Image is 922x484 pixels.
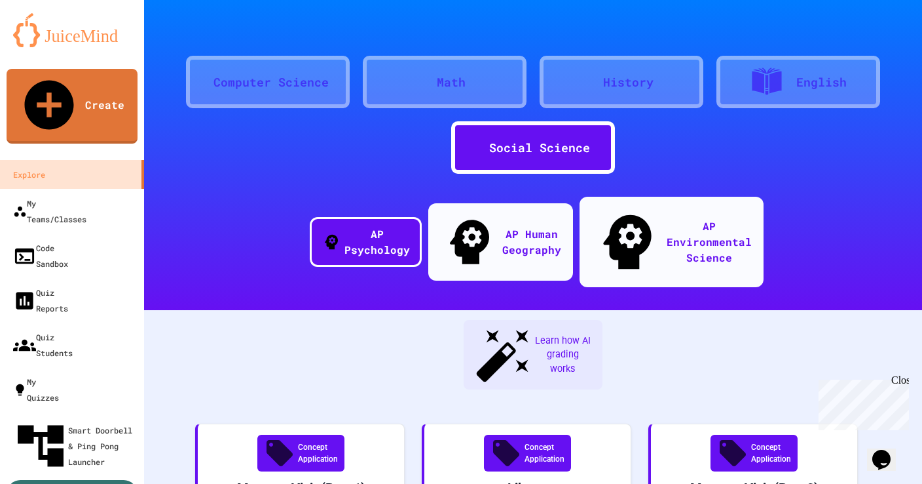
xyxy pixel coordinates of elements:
[213,73,329,91] div: Computer Science
[13,329,73,361] div: Quiz Students
[5,5,90,83] div: Chat with us now!Close
[710,435,798,472] div: Concept Application
[13,285,68,316] div: Quiz Reports
[867,432,909,471] iframe: chat widget
[344,226,410,258] div: AP Psychology
[533,334,592,376] span: Learn how AI grading works
[667,218,752,266] div: AP Environmental Science
[13,240,68,272] div: Code Sandbox
[13,374,59,405] div: My Quizzes
[13,195,86,227] div: My Teams/Classes
[437,73,466,91] div: Math
[813,374,909,430] iframe: chat widget
[13,418,139,474] div: Smart Doorbell & Ping Pong Launcher
[13,13,131,47] img: logo-orange.svg
[257,435,344,472] div: Concept Application
[13,167,45,182] div: Explore
[502,226,561,258] div: AP Human Geography
[489,139,590,157] div: Social Science
[7,69,138,144] a: Create
[603,73,654,91] div: History
[796,73,847,91] div: English
[484,435,571,472] div: Concept Application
